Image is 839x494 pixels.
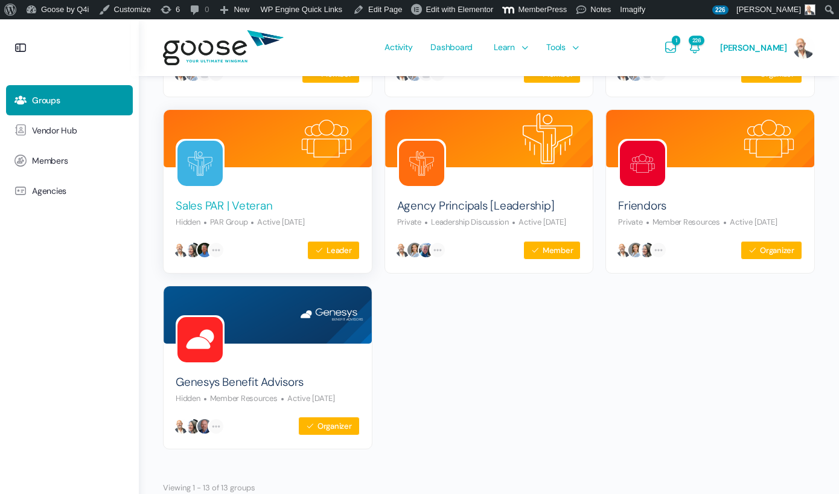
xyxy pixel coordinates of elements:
[523,241,581,260] button: Member
[307,241,359,260] button: Leader
[6,176,133,206] a: Agencies
[643,217,720,227] span: Member Resources
[185,418,202,435] img: Wendy Keneipp
[627,242,644,258] img: Eliza Leder
[712,5,729,14] span: 226
[672,36,680,45] span: 1
[397,217,421,227] span: Private
[173,418,190,435] img: Kevin Trokey
[618,198,666,214] a: Friendors
[663,19,678,76] a: Messages
[32,156,68,166] span: Members
[395,242,412,258] img: Kevin Trokey
[32,126,77,136] span: Vendor Hub
[6,85,133,115] a: Groups
[164,286,372,344] img: Group cover image
[418,242,435,258] img: Bret Brummitt
[689,36,704,45] span: 226
[278,393,335,403] p: Active [DATE]
[399,141,444,186] img: Group logo of Agency Principals [Leadership]
[424,19,479,76] a: Dashboard
[6,146,133,176] a: Members
[540,19,582,76] a: Tools
[687,19,702,76] a: Notifications
[177,317,223,362] img: Group logo of Genesys Benefit Advisors
[177,141,223,186] img: Group logo of Sales PAR | Veteran
[720,19,815,76] a: [PERSON_NAME]
[176,374,304,391] a: Genesys Benefit Advisors
[618,217,642,227] span: Private
[616,242,633,258] img: Kevin Trokey
[378,19,418,76] a: Activity
[488,19,531,76] a: Learn
[606,110,814,167] img: Group cover image
[546,19,566,75] span: Tools
[430,19,473,75] span: Dashboard
[164,110,372,167] img: Group cover image
[639,242,656,258] img: Wendy Keneipp
[176,198,272,214] a: Sales PAR | Veteran
[196,418,213,435] img: Eric Thieringer
[298,417,360,435] button: Organizer
[494,19,515,75] span: Learn
[384,19,412,75] span: Activity
[620,141,665,186] img: Group logo of Friendors
[32,186,66,196] span: Agencies
[176,217,200,227] span: Hidden
[385,110,593,167] img: Group cover image
[6,115,133,146] a: Vendor Hub
[173,242,190,258] img: Kevin Trokey
[176,393,200,403] span: Hidden
[247,217,305,227] p: Active [DATE]
[779,436,839,494] iframe: Chat Widget
[720,217,777,227] p: Active [DATE]
[741,241,802,260] button: Organizer
[32,95,60,106] span: Groups
[421,217,509,227] span: Leadership Discussion
[509,217,566,227] p: Active [DATE]
[426,5,493,14] span: Edit with Elementor
[200,217,248,227] span: PAR Group
[720,42,787,53] span: [PERSON_NAME]
[200,393,278,403] span: Member Resources
[397,198,555,214] a: Agency Principals [Leadership]
[196,242,213,258] img: Mark Forhan
[185,242,202,258] img: Wendy Keneipp
[406,242,423,258] img: Eliza Leder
